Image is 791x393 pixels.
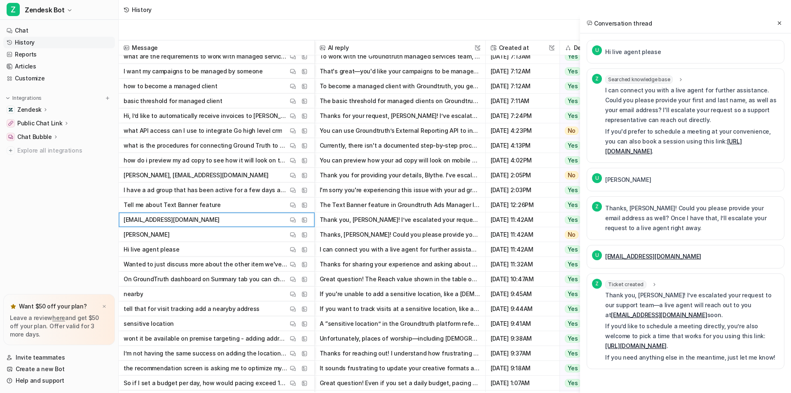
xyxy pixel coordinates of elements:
[7,146,15,155] img: explore all integrations
[489,168,556,183] span: [DATE] 2:05PM
[124,123,282,138] p: what API access can I use to integrate Go high level crm
[489,287,556,301] span: [DATE] 9:45AM
[489,227,556,242] span: [DATE] 11:42AM
[124,272,288,287] p: On GroundTruth dashboard on Summary tab you can chose metrics for chart, for example, we chose Da...
[124,153,288,168] p: how do i preview my ad copy to see how it will look on the phones
[17,133,52,141] p: Chat Bubble
[124,49,288,64] p: what are the requirements to work with managed services team
[489,94,556,108] span: [DATE] 7:11AM
[124,361,288,376] p: the recommendation screen is asking me to optimize my creative format which i have and it still s...
[560,94,611,108] button: Yes
[574,40,604,55] h2: Deflection
[605,85,779,125] p: I can connect you with a live agent for further assistance. Could you please provide your first a...
[8,134,13,139] img: Chat Bubble
[489,376,556,391] span: [DATE] 1:07AM
[489,198,556,212] span: [DATE] 12:26PM
[8,107,13,112] img: Zendesk
[10,314,108,339] p: Leave a review and get $50 off your plan. Offer valid for 3 more days.
[565,201,581,209] span: Yes
[489,346,556,361] span: [DATE] 9:37AM
[124,227,169,242] p: [PERSON_NAME]
[565,349,581,358] span: Yes
[565,216,581,224] span: Yes
[489,212,556,227] span: [DATE] 11:42AM
[565,305,581,313] span: Yes
[320,316,480,331] button: A “sensitive location” in the Groundtruth platform refers to addresses that are not eligible for ...
[565,231,579,239] span: No
[320,123,480,138] button: You can use Groundtruth’s External Reporting API to integrate with your Go High Level CRM or othe...
[565,52,581,61] span: Yes
[560,316,611,331] button: Yes
[592,279,602,289] span: Z
[489,242,556,257] span: [DATE] 11:42AM
[3,25,115,36] a: Chat
[320,301,480,316] button: If you want to track visits at a sensitive location, like a [DEMOGRAPHIC_DATA], you unfortunately...
[560,212,611,227] button: Yes
[320,242,480,257] button: I can connect you with a live agent for further assistance. Could you please provide your first a...
[565,141,581,150] span: Yes
[605,280,646,289] span: Ticket created
[565,364,581,372] span: Yes
[560,331,611,346] button: Yes
[489,153,556,168] span: [DATE] 4:02PM
[605,253,701,260] a: [EMAIL_ADDRESS][DOMAIN_NAME]
[320,227,480,242] button: Thanks, [PERSON_NAME]! Could you please provide your email address as well? Once I have that, I’l...
[565,156,581,165] span: Yes
[25,4,65,16] span: Zendesk Bot
[605,290,779,320] p: Thank you, [PERSON_NAME]! I’ve escalated your request to our support team—a live agent will reach...
[320,49,480,64] button: To work with the Groundtruth managed services team, there are a few key requirements: - **Busines...
[124,242,179,257] p: Hi live agent please
[124,183,288,198] p: I have a ad group that has been active for a few days and hasn't spend anything, I have already r...
[320,138,480,153] button: Currently, there isn't a documented step-by-step procedure available for directly connecting Grou...
[560,49,611,64] button: Yes
[122,40,311,55] span: Message
[565,334,581,343] span: Yes
[124,301,260,316] p: tell that for visit tracking add a nearyby address
[320,168,480,183] button: Thank you for providing your details, Blythe. I've escalated your issue to our technical support ...
[105,95,110,101] img: menu_add.svg
[3,49,115,60] a: Reports
[12,95,42,101] p: Integrations
[560,168,611,183] button: No
[132,5,152,14] div: History
[605,175,651,185] p: [PERSON_NAME]
[489,40,556,55] span: Created at
[489,123,556,138] span: [DATE] 4:23PM
[320,153,480,168] button: You can preview how your ad copy will look on mobile devices directly within the Groundtruth Ads ...
[560,376,611,391] button: Yes
[565,171,579,179] span: No
[565,260,581,268] span: Yes
[489,331,556,346] span: [DATE] 9:38AM
[124,331,288,346] p: wont it be available on premise targeting - adding address manually
[3,61,115,72] a: Articles
[592,45,602,55] span: U
[3,352,115,363] a: Invite teammates
[320,94,480,108] button: The basic threshold for managed clients on Groundtruth Ads Manager typically refers to the minimu...
[320,212,480,227] button: Thank you, [PERSON_NAME]! I’ve escalated your request to our support team—a live agent will reach...
[3,145,115,156] a: Explore all integrations
[565,97,581,105] span: Yes
[17,106,42,114] p: Zendesk
[17,119,63,127] p: Public Chat Link
[489,138,556,153] span: [DATE] 4:13PM
[320,346,480,361] button: Thanks for reaching out! I understand how frustrating it can be when the platform doesn’t look as...
[560,198,611,212] button: Yes
[318,40,482,55] span: AI reply
[102,304,107,309] img: x
[560,361,611,376] button: Yes
[489,183,556,198] span: [DATE] 2:03PM
[489,64,556,79] span: [DATE] 7:12AM
[489,257,556,272] span: [DATE] 11:32AM
[5,95,11,101] img: expand menu
[320,272,480,287] button: Great question! The Reach value shown in the table on the Summary tab of the GroundTruth dashboar...
[320,376,480,391] button: Great question! Even if you set a daily budget, pacing can sometimes exceed 100% if your campaign...
[124,138,288,153] p: what is the procedures for connecting Ground Truth to my Go High Level CRM
[560,108,611,123] button: Yes
[124,346,288,361] p: I’m not having the same success on adding the location in location manager it's a [DEMOGRAPHIC_DA...
[124,94,222,108] p: basic threshold for managed client
[592,250,602,260] span: U
[52,314,65,321] a: here
[605,203,779,233] p: Thanks, [PERSON_NAME]! Could you please provide your email address as well? Once I have that, I’l...
[124,64,263,79] p: I want my campaigns to be managed by someone
[10,303,16,310] img: star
